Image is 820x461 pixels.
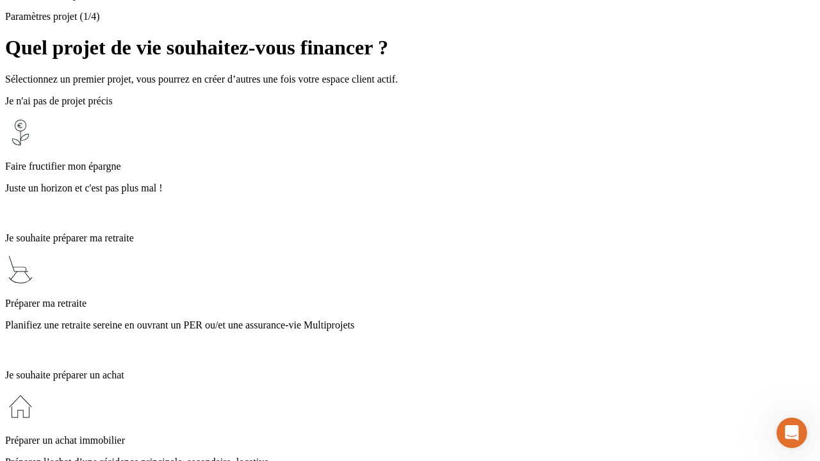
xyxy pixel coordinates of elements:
iframe: Intercom live chat [776,417,807,448]
p: Faire fructifier mon épargne [5,161,815,172]
p: Je souhaite préparer un achat [5,369,815,381]
p: Préparer ma retraite [5,298,815,309]
p: Planifiez une retraite sereine en ouvrant un PER ou/et une assurance-vie Multiprojets [5,319,815,331]
p: Préparer un achat immobilier [5,435,815,446]
p: Juste un horizon et c'est pas plus mal ! [5,182,815,194]
p: Je n'ai pas de projet précis [5,95,815,107]
h1: Quel projet de vie souhaitez-vous financer ? [5,36,815,60]
span: Sélectionnez un premier projet, vous pourrez en créer d’autres une fois votre espace client actif. [5,74,398,85]
p: Paramètres projet (1/4) [5,11,815,22]
p: Je souhaite préparer ma retraite [5,232,815,244]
